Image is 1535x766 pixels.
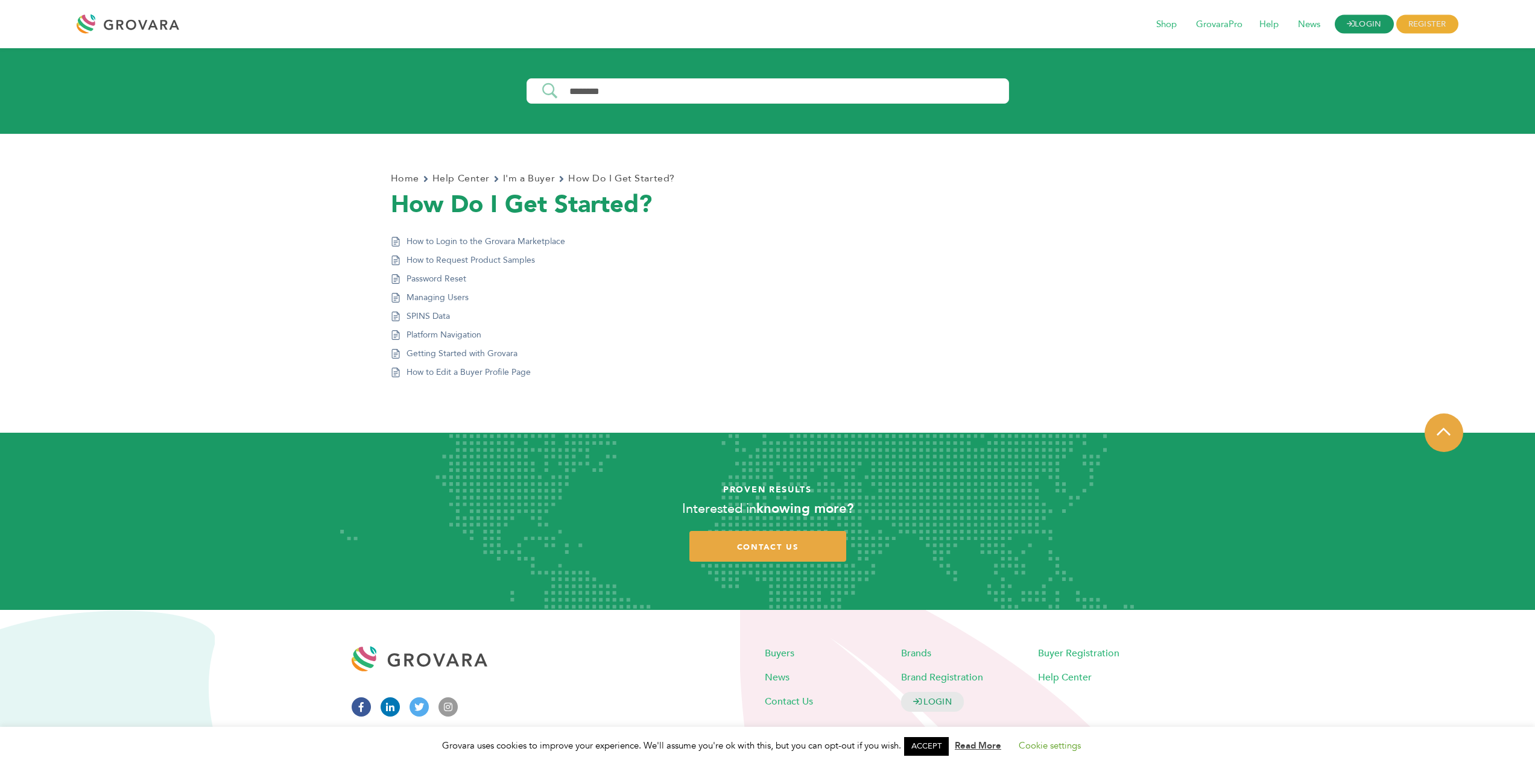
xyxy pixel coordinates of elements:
[1038,671,1092,684] a: Help Center
[391,171,419,187] a: Home
[503,171,555,187] a: I'm a Buyer
[407,272,466,285] a: Password Reset
[407,328,481,341] a: Platform Navigation
[1148,18,1185,31] a: Shop
[955,739,1001,752] a: Read More
[1290,18,1329,31] a: News
[442,739,1093,752] span: Grovara uses cookies to improve your experience. We'll assume you're ok with this, but you can op...
[689,531,846,562] a: contact us
[1148,13,1185,36] span: Shop
[1188,18,1251,31] a: GrovaraPro
[407,366,531,378] a: How to Edit a Buyer Profile Page
[407,347,517,360] a: Getting Started with Grovara
[1188,13,1251,36] span: GrovaraPro
[432,171,490,187] a: Help Center
[765,671,790,684] a: News
[765,695,813,708] a: Contact Us
[1019,739,1081,752] a: Cookie settings
[407,310,450,322] a: SPINS Data
[1290,13,1329,36] span: News
[1251,13,1287,36] span: Help
[904,737,949,756] a: ACCEPT
[901,647,931,660] a: Brands
[407,235,565,248] a: How to Login to the Grovara Marketplace
[407,254,535,266] a: How to Request Product Samples
[568,171,675,187] a: How Do I Get Started?
[737,542,799,553] span: contact us
[391,193,1145,217] h2: How Do I Get Started?
[1251,18,1287,31] a: Help
[1396,15,1458,34] span: REGISTER
[1038,647,1119,660] a: Buyer Registration
[407,291,469,304] a: Managing Users
[901,692,964,712] a: LOGIN
[1335,15,1394,34] a: LOGIN
[682,500,756,518] span: Interested in
[901,671,983,684] a: Brand Registration
[560,86,1005,96] input: Search Input
[765,647,794,660] a: Buyers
